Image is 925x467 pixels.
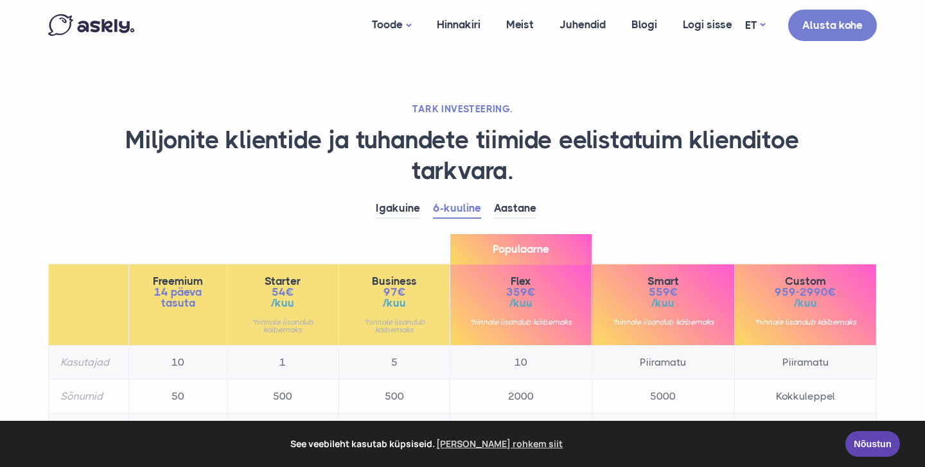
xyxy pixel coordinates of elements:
td: Piiramatu [734,346,876,380]
td: 50 [227,414,339,455]
td: Kokkuleppel [734,380,876,414]
td: 100 [339,414,450,455]
span: 97€ [351,287,438,298]
span: Freemium [141,276,215,287]
th: Sõnumid [49,380,129,414]
td: 2000 [450,380,592,414]
a: learn more about cookies [435,434,565,454]
td: 5000 [592,380,734,414]
span: 959-2990€ [746,287,865,298]
span: 14 päeva tasuta [141,287,215,309]
span: Populaarne [450,234,592,264]
span: /kuu [239,298,326,309]
td: 50 [129,414,227,455]
span: /kuu [746,298,865,309]
td: 500 [227,380,339,414]
small: *hinnale lisandub käibemaks [239,318,326,334]
span: /kuu [351,298,438,309]
small: *hinnale lisandub käibemaks [746,318,865,326]
h2: TARK INVESTEERING. [48,103,877,115]
small: *hinnale lisandub käibemaks [462,318,580,326]
span: 54€ [239,287,326,298]
span: Business [351,276,438,287]
span: /kuu [604,298,722,309]
small: *hinnale lisandub käibemaks [604,318,722,326]
img: Askly [48,14,134,36]
td: Piiramatu [592,346,734,380]
a: Aastane [494,199,536,219]
a: ET [745,16,765,35]
span: Custom [746,276,865,287]
h1: Miljonite klientide ja tuhandete tiimide eelistatuim klienditoe tarkvara. [48,125,877,186]
td: 10 [450,346,592,380]
span: 359€ [462,287,580,298]
span: Smart [604,276,722,287]
td: 500 [339,380,450,414]
a: 6-kuuline [433,199,481,219]
span: Flex [462,276,580,287]
a: Igakuine [376,199,420,219]
span: Starter [239,276,326,287]
td: 50 [129,380,227,414]
td: 1 [227,346,339,380]
a: Alusta kohe [788,10,877,41]
span: 559€ [604,287,722,298]
th: Kasutajad [49,346,129,380]
span: /kuu [462,298,580,309]
td: 10 [129,346,227,380]
small: *hinnale lisandub käibemaks [351,318,438,334]
a: Nõustun [845,431,900,457]
td: 5 [339,346,450,380]
th: AI vastused [49,414,129,455]
span: See veebileht kasutab küpsiseid. [19,434,836,454]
